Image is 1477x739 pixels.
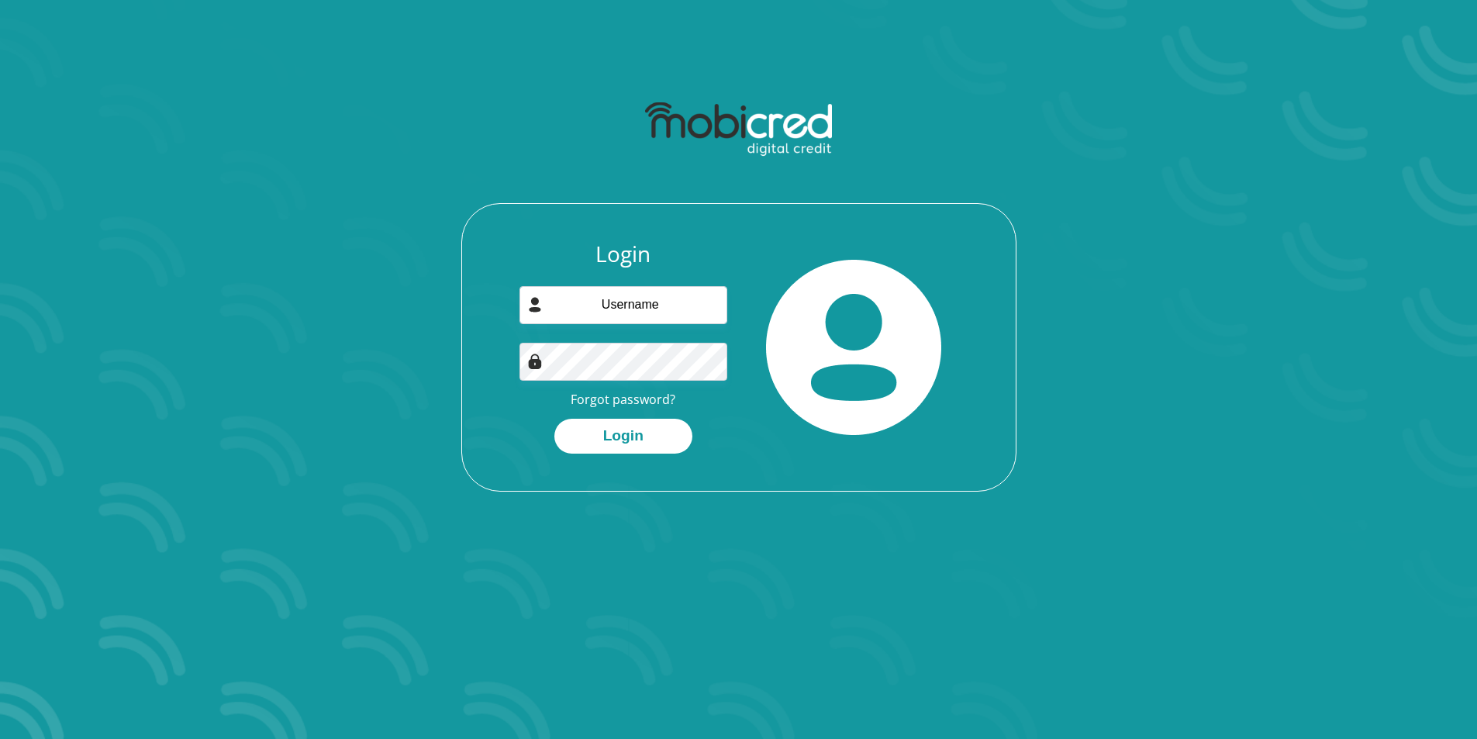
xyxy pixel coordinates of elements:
[645,102,832,157] img: mobicred logo
[554,419,692,454] button: Login
[571,391,675,408] a: Forgot password?
[527,297,543,313] img: user-icon image
[519,241,727,268] h3: Login
[527,354,543,369] img: Image
[519,286,727,324] input: Username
